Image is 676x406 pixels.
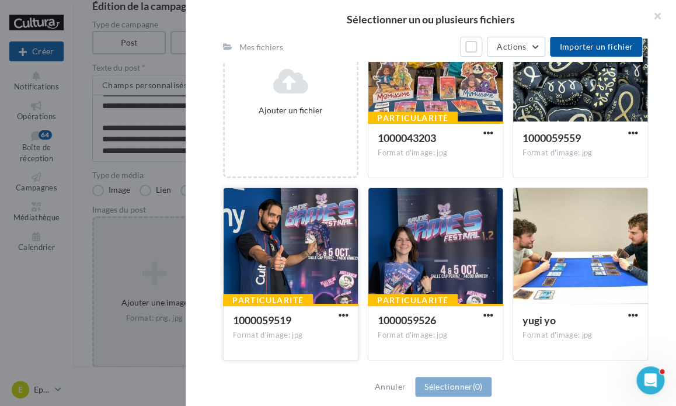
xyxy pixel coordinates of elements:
button: Annuler [370,380,410,394]
button: Sélectionner(0) [415,377,492,397]
span: 1000059559 [522,131,581,144]
iframe: Intercom live chat [636,366,664,394]
span: 1000043203 [378,131,436,144]
span: 1000059519 [233,314,291,327]
div: Format d'image: jpg [522,148,638,158]
span: (0) [472,381,482,391]
div: Particularité [368,294,458,307]
button: Importer un fichier [550,37,642,57]
span: yugi yo [522,314,556,327]
div: Format d'image: jpg [378,148,493,158]
div: Mes fichiers [239,41,283,53]
span: 1000059526 [378,314,436,327]
span: Actions [497,41,526,51]
div: Format d'image: jpg [522,330,638,341]
div: Particularité [223,294,313,307]
span: Importer un fichier [559,41,633,51]
div: Particularité [368,112,458,124]
button: Actions [487,37,545,57]
div: Format d'image: jpg [378,330,493,341]
h2: Sélectionner un ou plusieurs fichiers [204,14,657,25]
div: Ajouter un fichier [229,105,352,116]
div: Format d'image: jpg [233,330,349,341]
